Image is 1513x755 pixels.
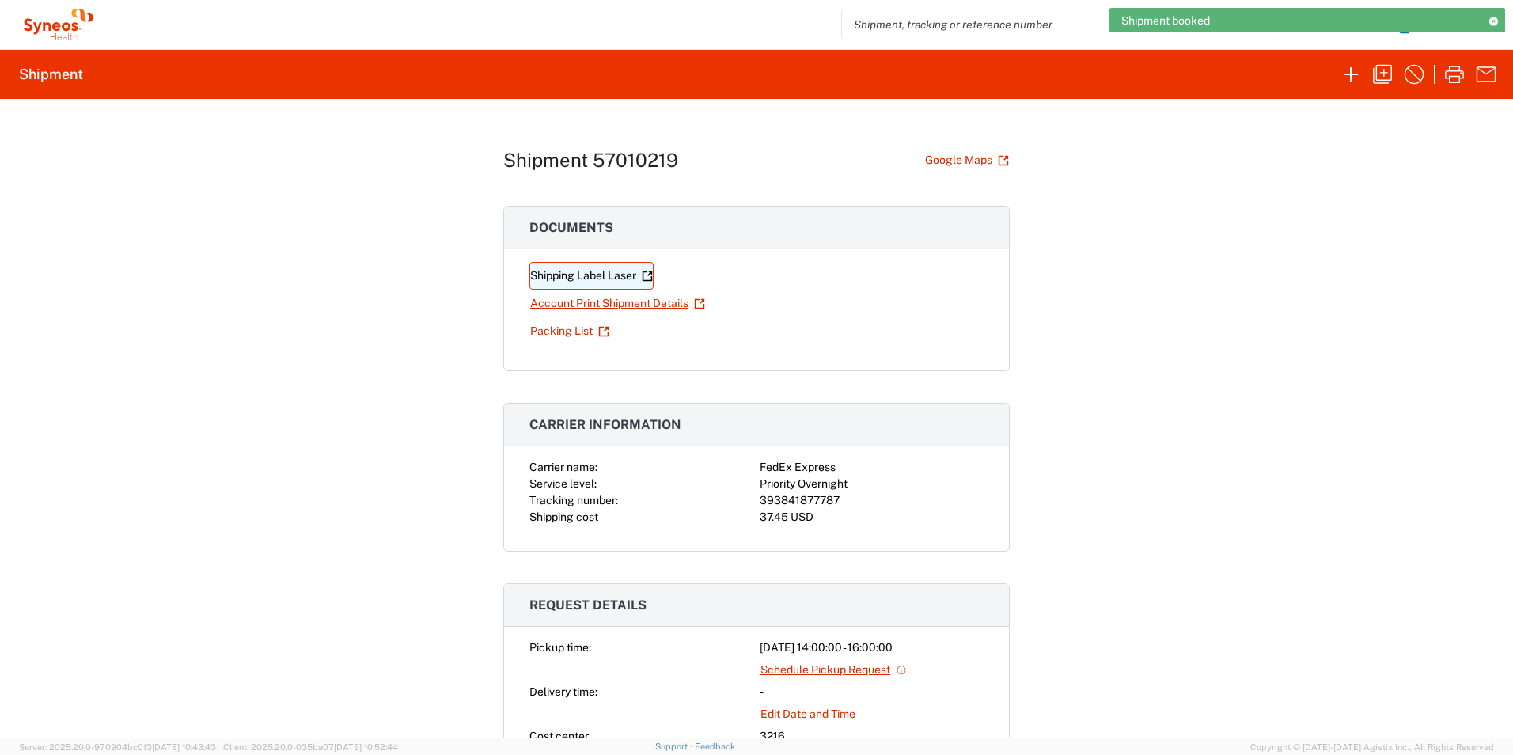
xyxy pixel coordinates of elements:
[695,742,735,751] a: Feedback
[529,510,598,523] span: Shipping cost
[924,146,1010,174] a: Google Maps
[529,262,654,290] a: Shipping Label Laser
[529,730,589,742] span: Cost center
[19,742,216,752] span: Server: 2025.20.0-970904bc0f3
[529,598,647,613] span: Request details
[529,494,618,506] span: Tracking number:
[334,742,398,752] span: [DATE] 10:52:44
[529,290,706,317] a: Account Print Shipment Details
[760,700,856,728] a: Edit Date and Time
[529,417,681,432] span: Carrier information
[1121,13,1210,28] span: Shipment booked
[842,9,1252,40] input: Shipment, tracking or reference number
[760,656,908,684] a: Schedule Pickup Request
[760,728,984,745] div: 3216
[760,476,984,492] div: Priority Overnight
[760,492,984,509] div: 393841877787
[760,459,984,476] div: FedEx Express
[529,317,610,345] a: Packing List
[529,461,597,473] span: Carrier name:
[760,684,984,700] div: -
[760,509,984,525] div: 37.45 USD
[223,742,398,752] span: Client: 2025.20.0-035ba07
[503,149,678,172] h1: Shipment 57010219
[529,477,597,490] span: Service level:
[655,742,695,751] a: Support
[529,685,597,698] span: Delivery time:
[529,641,591,654] span: Pickup time:
[19,65,83,84] h2: Shipment
[529,220,613,235] span: Documents
[760,639,984,656] div: [DATE] 14:00:00 - 16:00:00
[1250,740,1494,754] span: Copyright © [DATE]-[DATE] Agistix Inc., All Rights Reserved
[152,742,216,752] span: [DATE] 10:43:43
